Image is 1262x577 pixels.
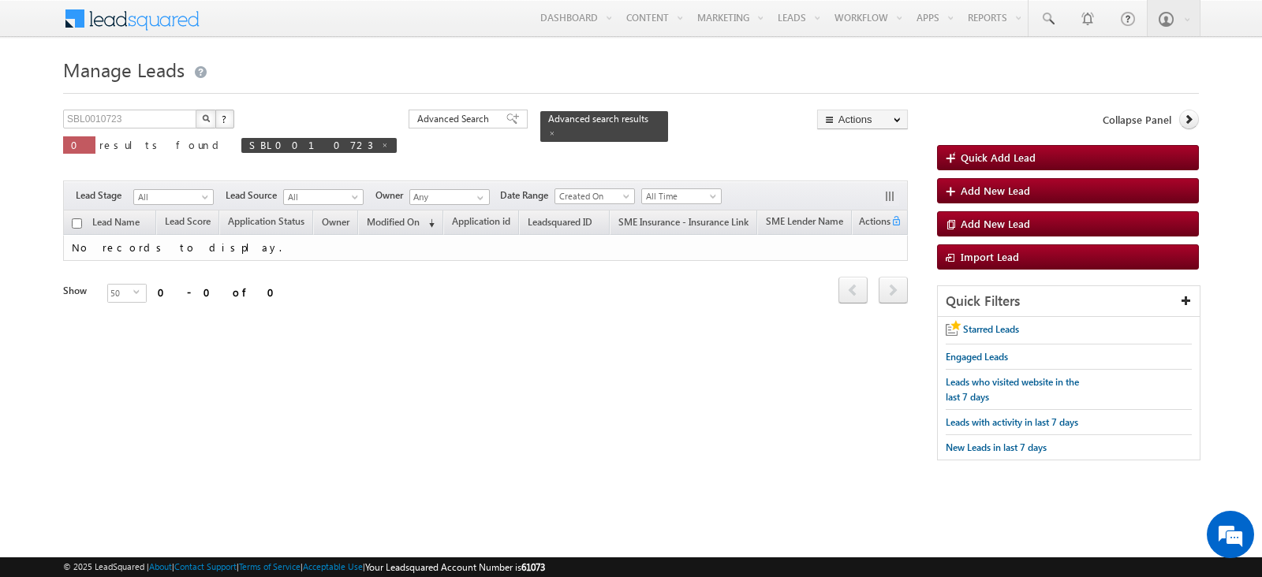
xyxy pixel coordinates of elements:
span: Owner [322,216,349,228]
a: All Time [641,188,722,204]
span: SME Lender Name [766,215,843,227]
button: Actions [817,110,908,129]
div: Show [63,284,95,298]
span: Advanced search results [548,113,648,125]
span: select [133,288,146,296]
img: Search [202,114,210,122]
span: © 2025 LeadSquared | | | | | [63,560,545,575]
span: (sorted descending) [422,217,435,229]
a: All [283,189,364,205]
a: SME Lender Name [758,213,851,233]
span: SME Insurance - Insurance Link [618,216,749,228]
span: Your Leadsquared Account Number is [365,561,545,573]
span: Add New Lead [961,184,1030,197]
span: Modified On [367,216,420,228]
a: Acceptable Use [303,561,363,571]
span: SBL0010723 [249,138,373,151]
span: Advanced Search [417,112,494,126]
span: Created On [555,189,630,203]
span: Application Status [228,215,304,227]
span: Leads who visited website in the last 7 days [946,376,1079,403]
span: Manage Leads [63,57,185,82]
span: Date Range [500,188,554,203]
span: Lead Stage [76,188,133,203]
span: Owner [375,188,409,203]
span: New Leads in last 7 days [946,441,1047,453]
span: Engaged Leads [946,351,1008,363]
span: Add New Lead [961,217,1030,230]
span: 0 [71,138,88,151]
div: 0 - 0 of 0 [158,283,284,301]
span: Lead Source [226,188,283,203]
span: All Time [642,189,717,203]
span: All [284,190,359,204]
a: About [149,561,172,571]
a: Created On [554,188,635,204]
div: Quick Filters [938,286,1200,317]
a: Lead Name [84,214,147,234]
span: ? [222,112,229,125]
span: Collapse Panel [1103,113,1171,127]
a: Application id [444,213,518,233]
span: prev [838,277,868,303]
input: Type to Search [409,189,490,205]
span: Application id [452,215,510,227]
span: Actions [853,213,890,233]
span: 50 [108,285,133,302]
span: next [879,277,908,303]
a: Terms of Service [239,561,301,571]
td: No records to display. [63,235,908,261]
a: All [133,189,214,205]
span: results found [99,138,225,151]
a: Application Status [220,213,312,233]
a: next [879,278,908,303]
span: Starred Leads [963,323,1019,335]
a: Modified On (sorted descending) [359,213,442,233]
a: prev [838,278,868,303]
a: Show All Items [469,190,488,206]
span: All [134,190,209,204]
button: ? [215,110,234,128]
a: Contact Support [174,561,237,571]
span: Quick Add Lead [961,151,1036,164]
span: Lead Score [165,215,211,227]
span: 61073 [521,561,545,573]
span: Leads with activity in last 7 days [946,416,1078,428]
a: Lead Score [157,213,218,233]
span: Import Lead [961,250,1019,263]
input: Check all records [72,218,82,229]
a: Leadsquared ID [520,214,600,234]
